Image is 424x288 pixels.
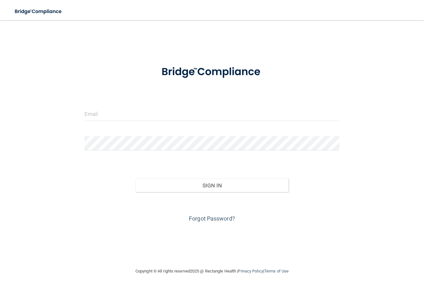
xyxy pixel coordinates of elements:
a: Terms of Use [264,269,289,273]
div: Copyright © All rights reserved 2025 @ Rectangle Health | | [97,261,327,281]
a: Forgot Password? [189,215,235,222]
a: Privacy Policy [238,269,263,273]
img: bridge_compliance_login_screen.278c3ca4.svg [9,5,68,18]
button: Sign In [135,178,289,192]
input: Email [84,107,340,121]
img: bridge_compliance_login_screen.278c3ca4.svg [151,58,273,86]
